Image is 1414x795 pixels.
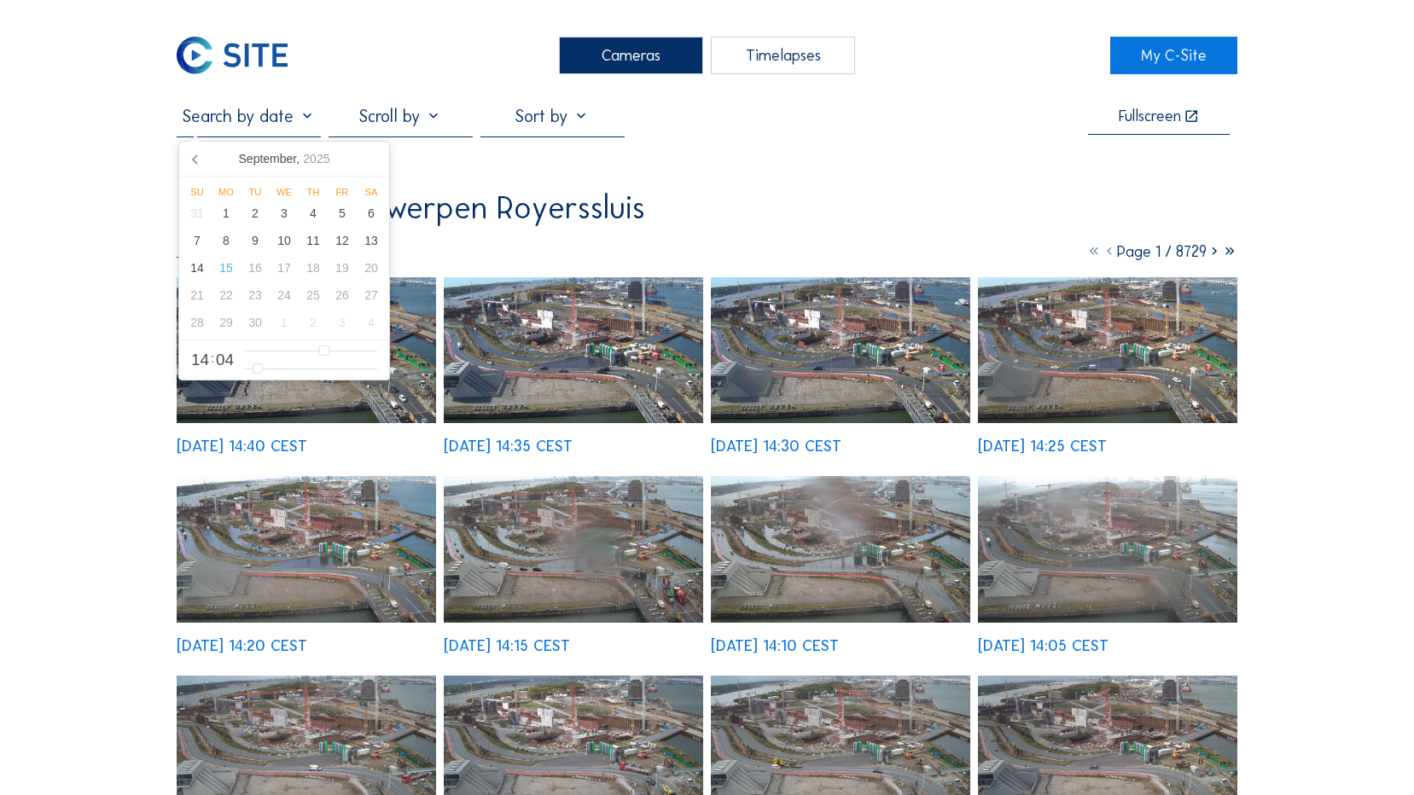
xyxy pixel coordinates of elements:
[183,254,212,281] div: 14
[232,145,337,172] div: September,
[711,438,841,454] div: [DATE] 14:30 CEST
[978,476,1237,622] img: image_53199657
[559,37,703,74] div: Cameras
[328,281,357,309] div: 26
[270,227,299,254] div: 10
[177,438,307,454] div: [DATE] 14:40 CEST
[270,200,299,227] div: 3
[299,227,328,254] div: 11
[177,193,645,223] div: Rinkoniën / Antwerpen Royerssluis
[212,227,241,254] div: 8
[299,309,328,336] div: 2
[299,187,328,197] div: Th
[177,476,436,622] img: image_53200122
[357,187,386,197] div: Sa
[183,281,212,309] div: 21
[177,277,436,423] img: image_53200665
[1110,37,1237,74] a: My C-Site
[299,200,328,227] div: 4
[328,200,357,227] div: 5
[241,281,270,309] div: 23
[270,187,299,197] div: We
[183,309,212,336] div: 28
[177,238,335,259] div: Camera 3
[711,37,855,74] div: Timelapses
[711,638,839,653] div: [DATE] 14:10 CEST
[328,187,357,197] div: Fr
[328,254,357,281] div: 19
[270,281,299,309] div: 24
[241,309,270,336] div: 30
[216,351,234,368] span: 04
[328,309,357,336] div: 3
[241,227,270,254] div: 9
[211,352,214,364] span: :
[357,200,386,227] div: 6
[270,254,299,281] div: 17
[357,281,386,309] div: 27
[177,37,304,74] a: C-SITE Logo
[241,254,270,281] div: 16
[1117,242,1207,261] span: Page 1 / 8729
[241,200,270,227] div: 2
[978,638,1109,653] div: [DATE] 14:05 CEST
[444,638,570,653] div: [DATE] 14:15 CEST
[212,254,241,281] div: 15
[212,309,241,336] div: 29
[444,277,703,423] img: image_53200519
[357,309,386,336] div: 4
[212,200,241,227] div: 1
[183,227,212,254] div: 7
[212,187,241,197] div: Mo
[978,277,1237,423] img: image_53200283
[270,309,299,336] div: 1
[303,152,329,165] i: 2025
[444,476,703,622] img: image_53199964
[357,227,386,254] div: 13
[299,254,328,281] div: 18
[299,281,328,309] div: 25
[357,254,386,281] div: 20
[444,438,573,454] div: [DATE] 14:35 CEST
[328,227,357,254] div: 12
[978,438,1107,454] div: [DATE] 14:25 CEST
[177,638,307,653] div: [DATE] 14:20 CEST
[711,476,970,622] img: image_53199824
[177,106,321,126] input: Search by date 󰅀
[212,281,241,309] div: 22
[1119,108,1181,125] div: Fullscreen
[711,277,970,423] img: image_53200338
[241,187,270,197] div: Tu
[191,351,209,368] span: 14
[183,200,212,227] div: 31
[183,187,212,197] div: Su
[177,37,288,74] img: C-SITE Logo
